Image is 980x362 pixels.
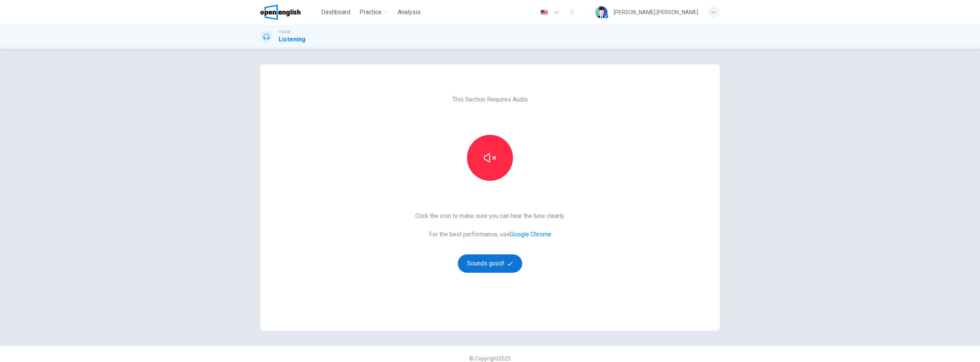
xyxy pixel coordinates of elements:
[510,231,551,238] a: Google Chrome
[260,5,301,20] img: OpenEnglish logo
[614,8,698,17] div: [PERSON_NAME] [PERSON_NAME]
[260,5,318,20] a: OpenEnglish logo
[356,5,392,19] button: Practice
[359,8,382,17] span: Practice
[458,254,522,273] button: Sounds good!
[469,355,511,362] span: © Copyright 2025
[279,35,305,44] h1: Listening
[395,5,424,19] button: Analysis
[595,6,608,18] img: Profile picture
[279,29,290,35] span: TOEIC®
[415,230,565,239] span: For the best performance, use
[398,8,421,17] span: Analysis
[415,211,565,221] span: Click the icon to make sure you can hear the tune clearly.
[318,5,353,19] button: Dashboard
[321,8,350,17] span: Dashboard
[539,10,549,15] img: en
[452,95,528,104] span: This Section Requires Audio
